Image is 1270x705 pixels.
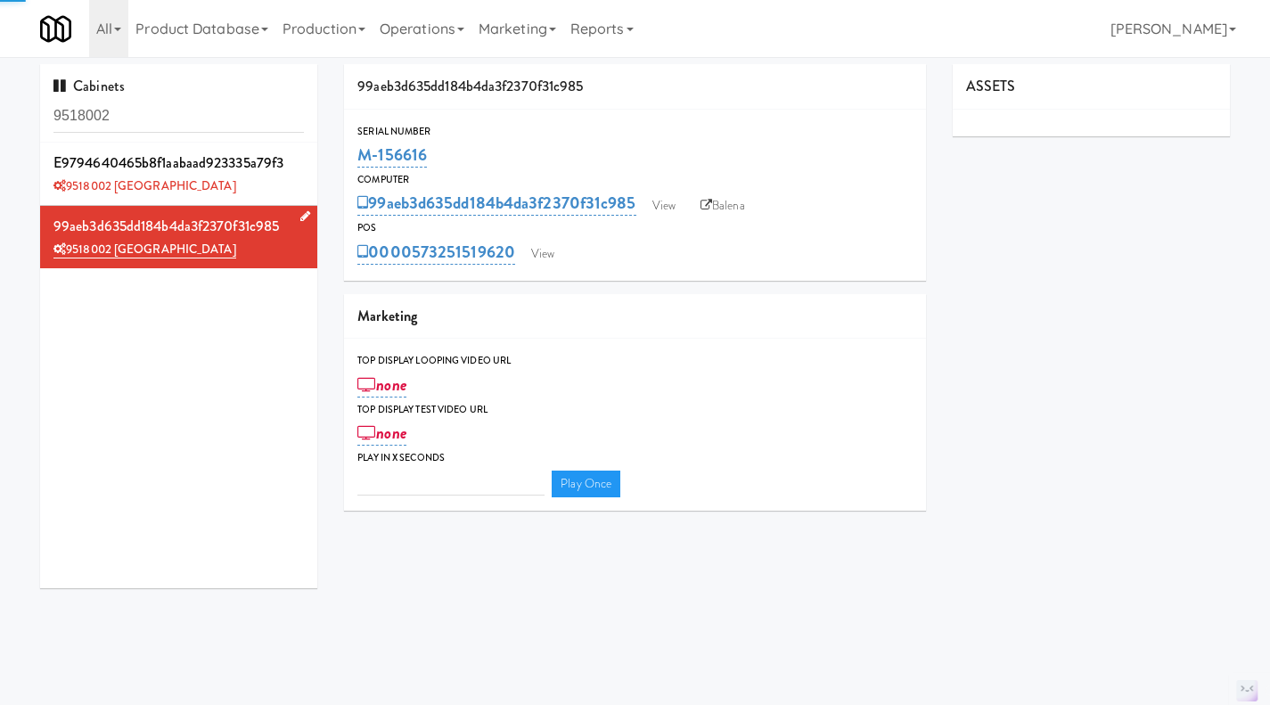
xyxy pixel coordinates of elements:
div: Serial Number [357,123,913,141]
a: Play Once [552,471,620,497]
span: Cabinets [53,76,125,96]
div: 99aeb3d635dd184b4da3f2370f31c985 [344,64,926,110]
img: Micromart [40,13,71,45]
li: 99aeb3d635dd184b4da3f2370f31c9859518002 [GEOGRAPHIC_DATA] [40,206,317,268]
a: 9518002 [GEOGRAPHIC_DATA] [53,241,236,258]
div: Top Display Test Video Url [357,401,913,419]
li: e9794640465b8f1aabaad923335a79f39518002 [GEOGRAPHIC_DATA] [40,143,317,206]
span: Marketing [357,306,417,326]
a: Balena [692,193,754,219]
div: e9794640465b8f1aabaad923335a79f3 [53,150,304,176]
span: ASSETS [966,76,1016,96]
a: 99aeb3d635dd184b4da3f2370f31c985 [357,191,635,216]
div: Play in X seconds [357,449,913,467]
a: View [643,193,684,219]
a: 0000573251519620 [357,240,515,265]
a: View [522,241,563,267]
a: 9518002 [GEOGRAPHIC_DATA] [53,177,236,194]
div: 99aeb3d635dd184b4da3f2370f31c985 [53,213,304,240]
div: Computer [357,171,913,189]
a: M-156616 [357,143,427,168]
div: Top Display Looping Video Url [357,352,913,370]
a: none [357,373,406,398]
div: POS [357,219,913,237]
input: Search cabinets [53,100,304,133]
a: none [357,421,406,446]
